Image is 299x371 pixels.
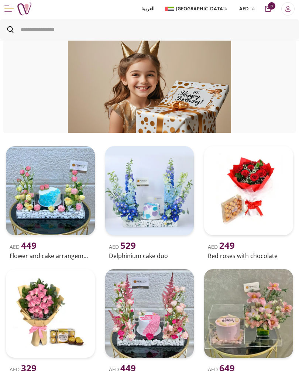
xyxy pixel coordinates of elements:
[208,251,289,260] h2: Red roses with chocolate
[176,5,224,13] span: [GEOGRAPHIC_DATA]
[120,239,136,251] span: 529
[21,239,37,251] span: 449
[17,1,32,16] img: Nigwa-uae-gifts
[3,143,98,262] a: uae-gifts-Flower And Cake ArrangementAED 449Flower and cake arrangement
[6,146,95,235] img: uae-gifts-Flower And Cake Arrangement
[204,146,293,235] img: uae-gifts-Red Roses with Chocolate
[281,2,295,16] button: Login
[109,251,190,260] h2: Delphinium cake duo
[105,146,194,235] img: uae-gifts-Delphinium Cake Duo
[219,239,235,251] span: 249
[102,143,197,262] a: uae-gifts-Delphinium Cake DuoAED 529Delphinium cake duo
[10,243,37,250] span: AED
[268,2,275,10] span: 0
[165,7,174,11] img: Arabic_dztd3n.png
[235,5,258,13] button: AED
[10,251,91,260] h2: Flower and cake arrangement
[6,269,95,358] img: uae-gifts-Pink Roses Ferrero Chocolate
[265,6,271,12] button: cart-button
[164,5,230,13] button: [GEOGRAPHIC_DATA]
[208,243,235,250] span: AED
[141,5,155,13] span: العربية
[239,5,249,13] span: AED
[105,269,194,358] img: uae-gifts-Delightful Flowers and Cake
[109,243,136,250] span: AED
[201,143,296,262] a: uae-gifts-Red Roses with ChocolateAED 249Red roses with chocolate
[204,269,293,358] img: uae-gifts-Flower and Cake Gala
